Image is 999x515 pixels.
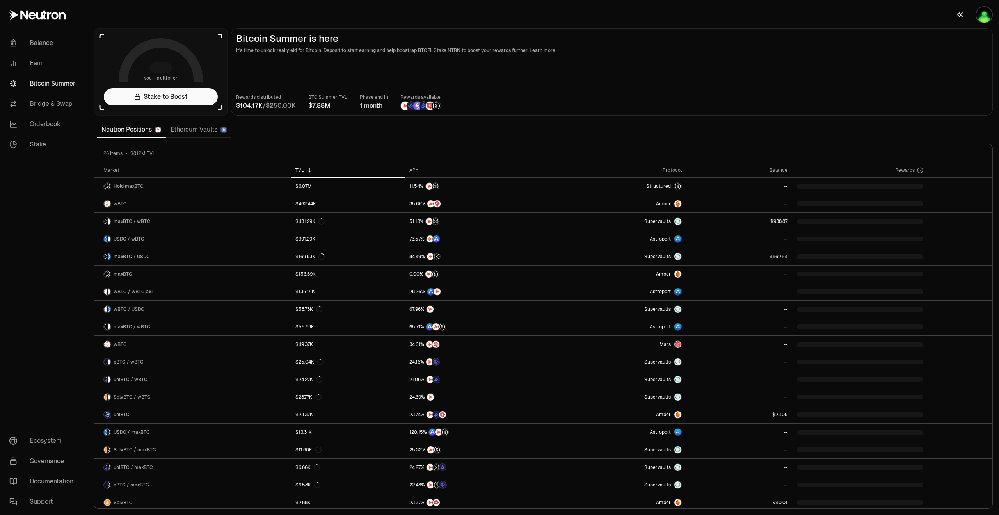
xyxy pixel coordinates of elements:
[426,218,433,225] img: NTRN
[427,306,434,313] img: NTRN
[426,358,433,365] img: NTRN
[686,459,792,476] a: --
[548,424,686,441] a: Astroport
[427,200,434,207] img: NTRN
[409,217,544,225] button: NTRNStructured Points
[686,195,792,212] a: --
[409,428,544,436] button: ASTRONTRNStructured Points
[674,358,681,365] img: Supervaults
[94,283,291,300] a: wBTC LogowBTC.axl LogowBTC / wBTC.axl
[405,353,548,371] a: NTRNEtherFi Points
[291,424,405,441] a: $13.31K
[644,394,671,400] span: Supervaults
[548,441,686,458] a: SupervaultsSupervaults
[104,183,111,190] img: maxBTC Logo
[104,218,107,225] img: maxBTC Logo
[295,306,322,312] div: $58.73K
[94,230,291,248] a: USDC LogowBTC LogoUSDC / wBTC
[295,271,316,277] div: $156.69K
[405,406,548,423] a: NTRNBedrock DiamondsMars Fragments
[405,424,548,441] a: ASTRONTRNStructured Points
[405,213,548,230] a: NTRNStructured Points
[130,150,155,157] span: $8.12M TVL
[291,494,405,511] a: $2.68K
[686,336,792,353] a: --
[94,248,291,265] a: maxBTC LogoUSDC LogomaxBTC / USDC
[409,235,544,243] button: NTRNASTRO
[104,341,111,348] img: wBTC Logo
[644,376,671,383] span: Supervaults
[433,499,440,506] img: Mars Fragments
[441,429,448,436] img: Structured Points
[94,301,291,318] a: wBTC LogoUSDC LogowBTC / USDC
[295,341,313,347] div: $49.37K
[94,424,291,441] a: USDC LogomaxBTC LogoUSDC / maxBTC
[104,499,111,506] img: SolvBTC Logo
[291,266,405,283] a: $156.69K
[674,306,681,313] img: Supervaults
[434,288,441,295] img: NTRN
[103,167,286,173] div: Market
[548,266,686,283] a: AmberAmber
[108,288,111,295] img: wBTC.axl Logo
[548,195,686,212] a: AmberAmber
[104,464,107,471] img: uniBTC Logo
[94,195,291,212] a: wBTC LogowBTC
[427,464,434,471] img: NTRN
[94,441,291,458] a: SolvBTC LogomaxBTC LogoSolvBTC / maxBTC
[94,336,291,353] a: wBTC LogowBTC
[650,236,671,242] span: Astroport
[548,476,686,494] a: SupervaultsSupervaults
[409,376,544,383] button: NTRNBedrock Diamonds
[295,376,322,383] div: $24.27K
[103,150,123,157] span: 26 items
[360,101,388,110] div: 1 month
[114,359,144,365] span: eBTC / wBTC
[427,481,434,488] img: NTRN
[409,446,544,454] button: NTRNStructured Points
[548,336,686,353] a: Mars
[94,266,291,283] a: maxBTC LogomaxBTC
[433,235,440,242] img: ASTRO
[409,393,544,401] button: NTRN
[114,289,153,295] span: wBTC / wBTC.axl
[427,394,434,401] img: NTRN
[3,114,84,134] a: Orderbook
[291,283,405,300] a: $135.91K
[405,283,548,300] a: ASTRONTRN
[94,406,291,423] a: uniBTC LogouniBTC
[94,353,291,371] a: eBTC LogowBTC LogoeBTC / wBTC
[427,446,434,453] img: NTRN
[409,481,544,489] button: NTRNStructured PointsEtherFi Points
[291,406,405,423] a: $23.37K
[291,336,405,353] a: $49.37K
[548,353,686,371] a: SupervaultsSupervaults
[409,463,544,471] button: NTRNStructured PointsBedrock Diamonds
[548,301,686,318] a: SupervaultsSupervaults
[295,447,322,453] div: $11.60K
[295,253,325,260] div: $169.93K
[166,122,231,137] a: Ethereum Vaults
[295,167,400,173] div: TVL
[429,429,436,436] img: ASTRO
[409,411,544,419] button: NTRNBedrock DiamondsMars Fragments
[114,447,156,453] span: SolvBTC / maxBTC
[291,248,405,265] a: $169.93K
[94,213,291,230] a: maxBTC LogowBTC LogomaxBTC / wBTC
[427,288,434,295] img: ASTRO
[291,195,405,212] a: $462.44K
[401,102,409,110] img: NTRN
[236,93,296,101] p: Rewards distributed
[976,7,992,23] img: New Main
[291,318,405,335] a: $55.99K
[3,471,84,492] a: Documentation
[439,323,446,330] img: Structured Points
[548,230,686,248] a: Astroport
[156,127,161,132] img: Neutron Logo
[114,394,151,400] span: SolvBTC / wBTC
[3,94,84,114] a: Bridge & Swap
[114,429,150,435] span: USDC / maxBTC
[108,481,111,488] img: maxBTC Logo
[94,318,291,335] a: maxBTC LogowBTC LogomaxBTC / wBTC
[427,376,434,383] img: NTRN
